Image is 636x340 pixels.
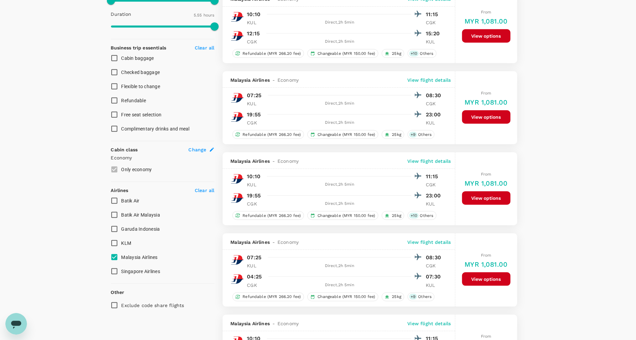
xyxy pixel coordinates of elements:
span: Only economy [121,167,152,172]
span: Others [416,294,435,300]
span: - [270,239,277,245]
span: 25kg [389,132,404,138]
div: Direct , 2h 5min [268,100,411,107]
span: 25kg [389,213,404,219]
div: Changeable (MYR 150.00 fee) [307,293,378,301]
p: CGK [426,181,443,188]
div: Refundable (MYR 266.20 fee) [232,211,304,220]
span: From [481,253,491,258]
span: KLM [121,240,132,246]
span: - [270,158,277,164]
p: CGK [247,38,264,45]
span: Economy [277,320,299,327]
div: 25kg [382,211,405,220]
span: + 10 [409,213,418,219]
span: Economy [277,158,299,164]
div: Direct , 2h 5min [268,19,411,26]
span: Malaysia Airlines [121,255,158,260]
img: MH [231,10,244,24]
img: MH [231,253,244,267]
span: Malaysia Airlines [231,158,270,164]
span: Refundable (MYR 266.20 fee) [240,294,304,300]
div: Changeable (MYR 150.00 fee) [307,49,378,58]
p: 10:10 [247,10,261,18]
p: CGK [247,200,264,207]
div: Direct , 2h 5min [268,181,411,188]
span: + 10 [409,51,418,56]
div: Direct , 2h 5min [268,119,411,126]
p: CGK [247,119,264,126]
div: 25kg [382,49,405,58]
div: Changeable (MYR 150.00 fee) [307,211,378,220]
span: Cabin baggage [121,55,154,61]
strong: Cabin class [111,147,138,152]
p: CGK [426,100,443,107]
p: CGK [247,282,264,289]
p: 07:25 [247,254,262,262]
p: KUL [247,19,264,26]
span: 5.55 hours [194,13,215,17]
h6: MYR 1,081.00 [465,259,508,270]
span: Checked baggage [121,70,160,75]
img: MH [231,191,244,205]
p: 08:30 [426,254,443,262]
span: + 9 [409,132,417,138]
p: KUL [426,119,443,126]
span: Others [416,132,435,138]
span: Economy [277,239,299,245]
span: Garuda Indonesia [121,226,160,232]
p: Economy [111,154,215,161]
div: +9Others [408,293,435,301]
h6: MYR 1,081.00 [465,16,508,27]
p: Clear all [195,187,214,194]
p: 08:30 [426,91,443,100]
img: MH [231,110,244,124]
p: KUL [426,38,443,45]
div: Direct , 2h 5min [268,263,411,269]
span: Singapore Airlines [121,269,160,274]
span: Others [417,213,436,219]
span: Change [189,146,207,153]
img: MH [231,272,244,286]
p: 11:15 [426,173,443,181]
div: 25kg [382,130,405,139]
p: View flight details [408,77,451,83]
p: View flight details [408,320,451,327]
img: MH [231,91,244,105]
p: 07:25 [247,91,262,100]
p: KUL [247,262,264,269]
h6: MYR 1,081.00 [465,97,508,108]
span: 25kg [389,294,404,300]
p: View flight details [408,239,451,245]
span: From [481,91,491,96]
span: Changeable (MYR 150.00 fee) [315,294,378,300]
div: 25kg [382,293,405,301]
p: 23:00 [426,192,443,200]
button: View options [462,191,511,205]
span: Others [417,51,436,56]
p: KUL [426,282,443,289]
span: From [481,10,491,14]
div: Changeable (MYR 150.00 fee) [307,130,378,139]
div: Direct , 2h 5min [268,38,411,45]
span: From [481,172,491,177]
p: KUL [247,100,264,107]
span: Malaysia Airlines [231,77,270,83]
span: Malaysia Airlines [231,320,270,327]
strong: Airlines [111,188,128,193]
p: 19:55 [247,111,261,119]
p: CGK [426,19,443,26]
span: Free seat selection [121,112,162,117]
button: View options [462,272,511,286]
img: MH [231,172,244,186]
div: Direct , 2h 5min [268,200,411,207]
span: Batik Air Malaysia [121,212,160,218]
div: +9Others [408,130,435,139]
span: + 9 [409,294,417,300]
div: Direct , 2h 5min [268,282,411,289]
div: Refundable (MYR 266.20 fee) [232,130,304,139]
span: Batik Air [121,198,140,203]
p: KUL [426,200,443,207]
button: View options [462,110,511,124]
span: Changeable (MYR 150.00 fee) [315,132,378,138]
